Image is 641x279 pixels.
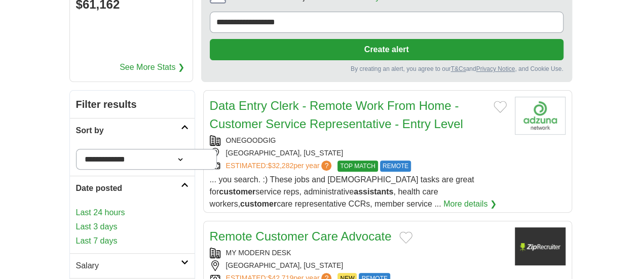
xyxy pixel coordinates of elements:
[210,260,507,271] div: [GEOGRAPHIC_DATA], [US_STATE]
[210,248,507,258] div: MY MODERN DESK
[210,64,563,73] div: By creating an alert, you agree to our and , and Cookie Use.
[210,135,507,146] div: ONEGOODGIG
[354,187,393,196] strong: assistants
[76,221,188,233] a: Last 3 days
[450,65,466,72] a: T&Cs
[210,39,563,60] button: Create alert
[210,175,474,208] span: ... you search. :) These jobs and [DEMOGRAPHIC_DATA] tasks are great for service reps, administra...
[226,161,334,172] a: ESTIMATED:$32,282per year?
[321,161,331,171] span: ?
[76,182,181,194] h2: Date posted
[210,99,463,131] a: Data Entry Clerk - Remote Work From Home - Customer Service Representative - Entry Level
[443,198,497,210] a: More details ❯
[476,65,515,72] a: Privacy Notice
[494,101,507,113] button: Add to favorite jobs
[120,61,184,73] a: See More Stats ❯
[268,162,293,170] span: $32,282
[515,97,565,135] img: Company logo
[76,235,188,247] a: Last 7 days
[380,161,411,172] span: REMOTE
[70,118,195,143] a: Sort by
[515,227,565,265] img: Company logo
[240,200,277,208] strong: customer
[337,161,378,172] span: TOP MATCH
[76,260,181,272] h2: Salary
[210,229,392,243] a: Remote Customer Care Advocate
[76,207,188,219] a: Last 24 hours
[70,253,195,278] a: Salary
[210,148,507,158] div: [GEOGRAPHIC_DATA], [US_STATE]
[70,176,195,201] a: Date posted
[70,91,195,118] h2: Filter results
[76,125,181,137] h2: Sort by
[219,187,255,196] strong: customer
[399,231,412,244] button: Add to favorite jobs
